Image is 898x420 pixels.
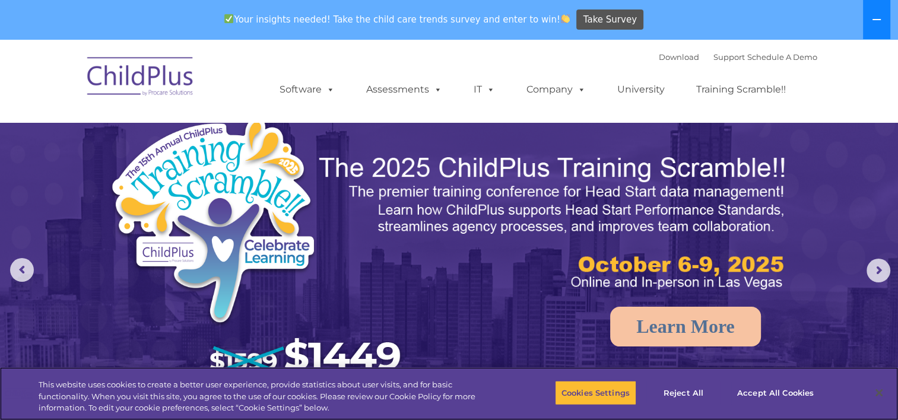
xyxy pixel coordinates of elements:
[713,52,745,62] a: Support
[659,52,817,62] font: |
[610,307,761,346] a: Learn More
[39,379,494,414] div: This website uses cookies to create a better user experience, provide statistics about user visit...
[354,78,454,101] a: Assessments
[576,9,643,30] a: Take Survey
[555,380,636,405] button: Cookies Settings
[684,78,798,101] a: Training Scramble!!
[646,380,721,405] button: Reject All
[605,78,677,101] a: University
[659,52,699,62] a: Download
[81,49,200,108] img: ChildPlus by Procare Solutions
[515,78,598,101] a: Company
[583,9,637,30] span: Take Survey
[268,78,347,101] a: Software
[866,380,892,406] button: Close
[224,14,233,23] img: ✅
[462,78,507,101] a: IT
[165,78,201,87] span: Last name
[220,8,575,31] span: Your insights needed! Take the child care trends survey and enter to win!
[165,127,215,136] span: Phone number
[747,52,817,62] a: Schedule A Demo
[561,14,570,23] img: 👏
[731,380,820,405] button: Accept All Cookies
